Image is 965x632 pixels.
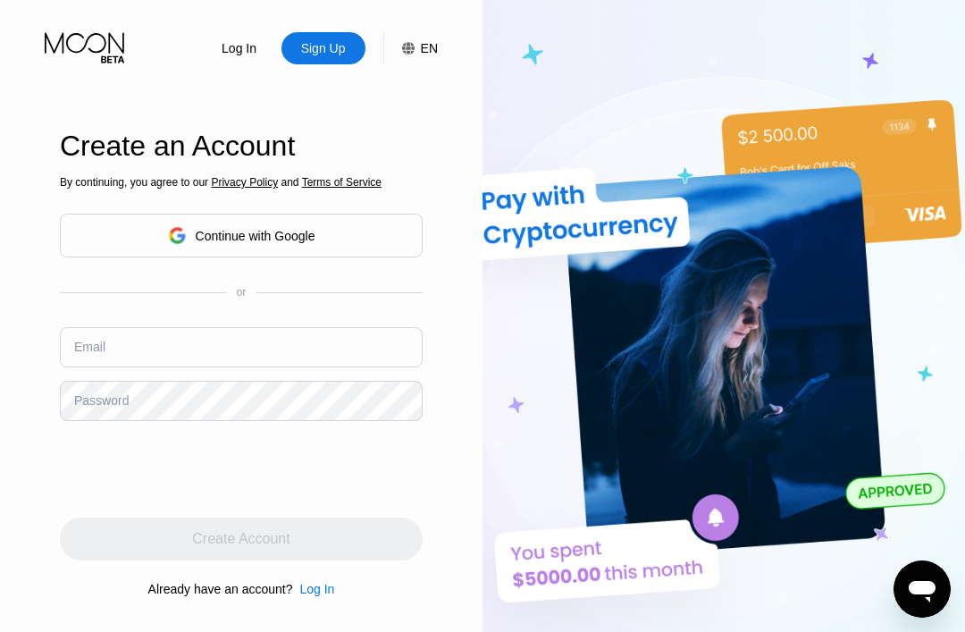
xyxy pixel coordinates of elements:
[211,176,278,189] span: Privacy Policy
[299,39,348,57] div: Sign Up
[237,286,247,299] div: or
[60,130,423,163] div: Create an Account
[196,229,315,243] div: Continue with Google
[74,340,105,354] div: Email
[278,176,302,189] span: and
[220,39,258,57] div: Log In
[302,176,382,189] span: Terms of Service
[894,560,951,618] iframe: Button to launch messaging window
[60,176,423,189] div: By continuing, you agree to our
[299,582,334,596] div: Log In
[60,214,423,257] div: Continue with Google
[281,32,365,64] div: Sign Up
[421,41,438,55] div: EN
[383,32,438,64] div: EN
[197,32,281,64] div: Log In
[60,434,331,504] iframe: reCAPTCHA
[74,393,129,408] div: Password
[148,582,293,596] div: Already have an account?
[292,582,334,596] div: Log In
